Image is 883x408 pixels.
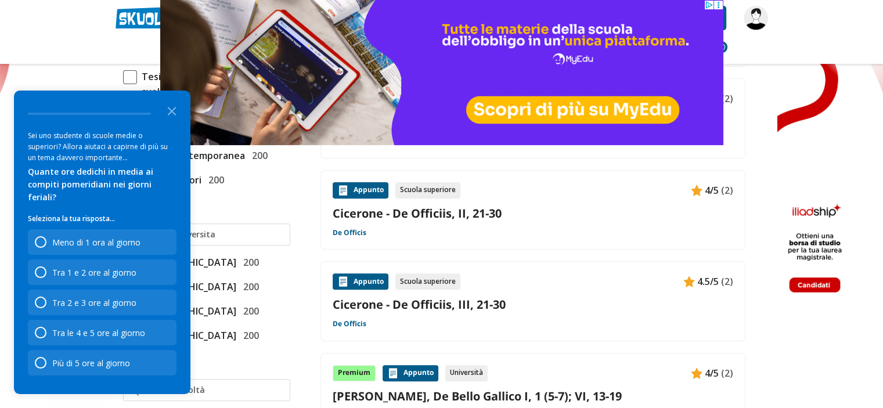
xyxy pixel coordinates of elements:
[697,274,719,289] span: 4.5/5
[143,384,284,396] input: Ricerca facoltà
[137,69,290,99] span: Tesina maturità: idee e tesine svolte
[28,229,176,255] div: Meno di 1 ora al giorno
[52,297,136,308] div: Tra 2 e 3 ore al giorno
[721,366,733,381] span: (2)
[28,350,176,375] div: Più di 5 ore al giorno
[333,365,376,381] div: Premium
[247,148,268,163] span: 200
[395,273,460,290] div: Scuola superiore
[28,259,176,285] div: Tra 1 e 2 ore al giorno
[387,367,399,379] img: Appunti contenuto
[239,328,259,343] span: 200
[28,165,176,204] div: Quante ore dedichi in media ai compiti pomeridiani nei giorni feriali?
[239,304,259,319] span: 200
[744,6,768,30] img: annacasazza
[239,279,259,294] span: 200
[52,327,145,338] div: Tra le 4 e 5 ore al giorno
[28,130,176,163] div: Sei uno studente di scuole medie o superiori? Allora aiutaci a capirne di più su un tema davvero ...
[445,365,488,381] div: Università
[52,358,130,369] div: Più di 5 ore al giorno
[721,183,733,198] span: (2)
[333,205,733,221] a: Cicerone - De Officiis, II, 21-30
[383,365,438,381] div: Appunto
[160,99,183,122] button: Close the survey
[721,91,733,106] span: (2)
[721,274,733,289] span: (2)
[691,367,702,379] img: Appunti contenuto
[691,185,702,196] img: Appunti contenuto
[333,319,366,328] a: De Officis
[28,213,176,225] p: Seleziona la tua risposta...
[333,388,733,404] a: [PERSON_NAME], De Bello Gallico I, 1 (5-7); VI, 13-19
[143,229,284,240] input: Ricerca universita
[333,273,388,290] div: Appunto
[52,267,136,278] div: Tra 1 e 2 ore al giorno
[28,320,176,345] div: Tra le 4 e 5 ore al giorno
[239,255,259,270] span: 200
[395,182,460,198] div: Scuola superiore
[705,183,719,198] span: 4/5
[14,91,190,394] div: Survey
[333,182,388,198] div: Appunto
[705,366,719,381] span: 4/5
[28,290,176,315] div: Tra 2 e 3 ore al giorno
[337,276,349,287] img: Appunti contenuto
[137,148,245,163] span: Storia Contemporanea
[333,297,733,312] a: Cicerone - De Officiis, III, 21-30
[204,172,224,187] span: 200
[52,237,140,248] div: Meno di 1 ora al giorno
[333,228,366,237] a: De Officis
[683,276,695,287] img: Appunti contenuto
[337,185,349,196] img: Appunti contenuto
